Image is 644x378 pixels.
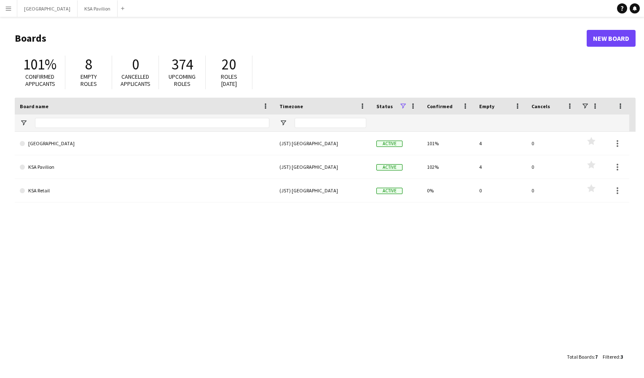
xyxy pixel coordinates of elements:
a: New Board [587,30,636,47]
span: 101% [23,55,56,74]
button: Open Filter Menu [20,119,27,127]
span: 7 [595,354,598,360]
span: Confirmed applicants [25,73,55,88]
div: 4 [474,155,526,178]
a: KSA Retail [20,179,269,202]
span: 8 [85,55,92,74]
span: Empty [479,103,494,109]
span: Cancelled applicants [121,73,150,88]
div: 0% [422,179,474,202]
input: Timezone Filter Input [295,118,366,128]
span: Board name [20,103,48,109]
button: Open Filter Menu [279,119,287,127]
h1: Boards [15,32,587,45]
span: 20 [222,55,236,74]
div: 4 [474,132,526,155]
span: Total Boards [567,354,594,360]
button: KSA Pavilion [78,0,118,17]
span: Active [376,188,402,194]
span: 0 [132,55,139,74]
span: Empty roles [80,73,97,88]
div: 0 [526,155,579,178]
div: 0 [526,132,579,155]
div: 101% [422,132,474,155]
a: [GEOGRAPHIC_DATA] [20,132,269,155]
span: Confirmed [427,103,453,109]
div: 0 [474,179,526,202]
a: KSA Pavilion [20,155,269,179]
div: : [603,349,623,365]
button: [GEOGRAPHIC_DATA] [17,0,78,17]
span: 374 [172,55,193,74]
div: (JST) [GEOGRAPHIC_DATA] [274,155,371,178]
div: : [567,349,598,365]
span: Status [376,103,393,109]
span: Upcoming roles [169,73,196,88]
span: 3 [620,354,623,360]
div: (JST) [GEOGRAPHIC_DATA] [274,179,371,202]
span: Active [376,141,402,147]
span: Timezone [279,103,303,109]
input: Board name Filter Input [35,118,269,128]
div: 0 [526,179,579,202]
span: Active [376,164,402,170]
span: Cancels [531,103,550,109]
span: Roles [DATE] [221,73,237,88]
span: Filtered [603,354,619,360]
div: (JST) [GEOGRAPHIC_DATA] [274,132,371,155]
div: 102% [422,155,474,178]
